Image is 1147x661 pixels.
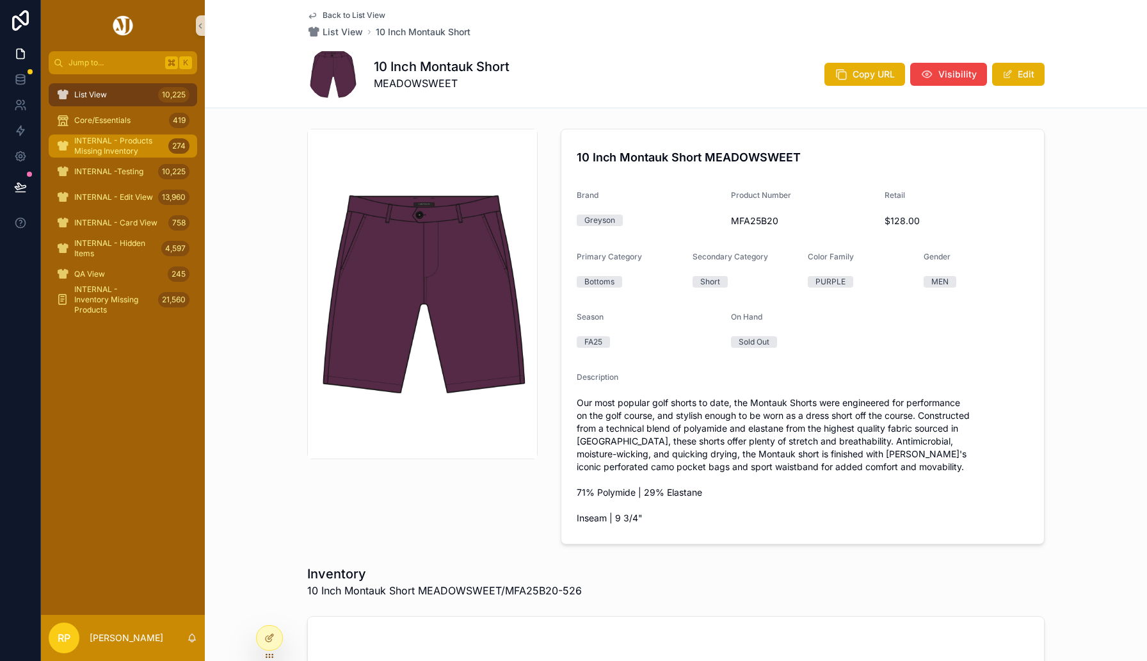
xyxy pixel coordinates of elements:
span: INTERNAL -Testing [74,167,143,177]
span: QA View [74,269,105,279]
span: Description [577,372,618,382]
div: PURPLE [815,276,846,288]
span: Gender [924,252,950,261]
span: MEADOWSWEET [374,76,509,91]
span: Copy URL [853,68,895,81]
div: 758 [168,215,189,231]
span: Secondary Category [693,252,768,261]
button: Edit [992,63,1045,86]
span: On Hand [731,312,762,322]
p: [PERSON_NAME] [90,632,163,644]
span: Back to List View [323,10,385,20]
button: Jump to...K [49,51,197,74]
div: 4,597 [161,241,189,256]
div: Greyson [584,215,615,226]
div: 10,225 [158,87,189,102]
div: scrollable content [41,74,205,328]
div: 21,560 [158,292,189,307]
img: MFA25B20-526.jpg [308,185,537,403]
span: RP [58,630,70,646]
a: List View [307,26,363,38]
span: INTERNAL - Products Missing Inventory [74,136,163,156]
span: Product Number [731,190,791,200]
h4: 10 Inch Montauk Short MEADOWSWEET [577,149,1029,166]
a: Core/Essentials419 [49,109,197,132]
span: INTERNAL - Edit View [74,192,153,202]
span: Primary Category [577,252,642,261]
div: Short [700,276,720,288]
div: 245 [168,266,189,282]
button: Copy URL [824,63,905,86]
a: Back to List View [307,10,385,20]
a: INTERNAL - Products Missing Inventory274 [49,135,197,158]
div: Sold Out [739,336,769,348]
div: 10,225 [158,164,189,179]
span: Jump to... [68,58,160,68]
span: $128.00 [885,215,1029,227]
a: List View10,225 [49,83,197,106]
div: MEN [931,276,949,288]
span: Color Family [808,252,854,261]
span: INTERNAL - Inventory Missing Products [74,284,153,315]
a: INTERNAL - Inventory Missing Products21,560 [49,288,197,311]
span: List View [74,90,107,100]
a: INTERNAL - Hidden Items4,597 [49,237,197,260]
button: Visibility [910,63,987,86]
span: List View [323,26,363,38]
h1: 10 Inch Montauk Short [374,58,509,76]
a: 10 Inch Montauk Short [376,26,470,38]
a: QA View245 [49,263,197,286]
a: INTERNAL - Edit View13,960 [49,186,197,209]
span: MFA25B20 [731,215,875,227]
div: 13,960 [158,190,189,205]
span: 10 Inch Montauk Short MEADOWSWEET/MFA25B20-526 [307,583,582,598]
div: FA25 [584,336,602,348]
span: INTERNAL - Card View [74,218,157,228]
div: 419 [169,113,189,128]
span: Season [577,312,604,322]
span: Brand [577,190,598,200]
div: 274 [168,138,189,154]
a: INTERNAL - Card View758 [49,211,197,234]
span: Our most popular golf shorts to date, the Montauk Shorts were engineered for performance on the g... [577,396,1029,525]
img: App logo [111,15,135,36]
span: Core/Essentials [74,115,131,126]
div: Bottoms [584,276,614,288]
span: K [180,58,191,68]
h1: Inventory [307,565,582,583]
span: Retail [885,190,905,200]
span: INTERNAL - Hidden Items [74,238,156,259]
span: Visibility [938,68,977,81]
a: INTERNAL -Testing10,225 [49,160,197,183]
